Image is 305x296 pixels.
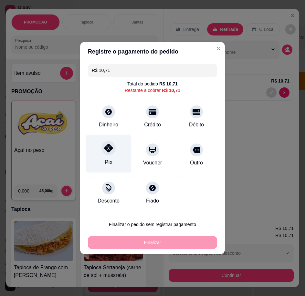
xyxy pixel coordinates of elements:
div: Dinheiro [99,121,118,129]
div: Outro [190,159,203,167]
button: Finalizar o pedido sem registrar pagamento [88,218,217,231]
header: Registre o pagamento do pedido [80,42,225,61]
div: Desconto [98,197,120,205]
div: Total do pedido [127,81,178,87]
div: Pix [105,158,112,166]
div: Voucher [143,159,162,167]
div: Restante a cobrar [125,87,180,94]
button: Close [213,43,224,54]
div: R$ 10,71 [162,87,180,94]
input: Ex.: hambúrguer de cordeiro [92,64,213,77]
div: Fiado [146,197,159,205]
div: Débito [189,121,204,129]
div: R$ 10,71 [159,81,178,87]
div: Crédito [144,121,161,129]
